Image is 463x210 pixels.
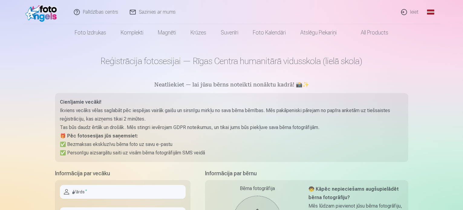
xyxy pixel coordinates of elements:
[55,169,191,178] h5: Informācija par vecāku
[205,169,408,178] h5: Informācija par bērnu
[60,99,101,105] strong: Cienījamie vecāki!
[25,2,60,22] img: /fa1
[60,133,138,139] strong: 🎁 Pēc fotosesijas jūs saņemsiet:
[214,24,246,41] a: Suvenīri
[67,24,113,41] a: Foto izdrukas
[60,140,403,149] p: ✅ Bezmaksas ekskluzīvu bērna foto uz savu e-pastu
[183,24,214,41] a: Krūzes
[344,24,396,41] a: All products
[113,24,151,41] a: Komplekti
[246,24,293,41] a: Foto kalendāri
[55,81,408,89] h5: Neatliekiet — lai jūsu bērns noteikti nonāktu kadrā! 📸✨
[210,185,305,192] div: Bērna fotogrāfija
[60,149,403,157] p: ✅ Personīgu aizsargātu saiti uz visām bērna fotogrāfijām SMS veidā
[60,106,403,123] p: Ikviens vecāks vēlas saglabāt pēc iespējas vairāk gaišu un sirsnīgu mirkļu no sava bērna bērnības...
[151,24,183,41] a: Magnēti
[308,186,399,200] strong: 🧒 Kāpēc nepieciešams augšupielādēt bērna fotogrāfiju?
[55,56,408,66] h1: Reģistrācija fotosesijai — Rīgas Centra humanitārā vidusskola (lielā skola)
[60,123,403,132] p: Tas būs daudz ērtāk un drošāk. Mēs stingri ievērojam GDPR noteikumus, un tikai jums būs piekļuve ...
[293,24,344,41] a: Atslēgu piekariņi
